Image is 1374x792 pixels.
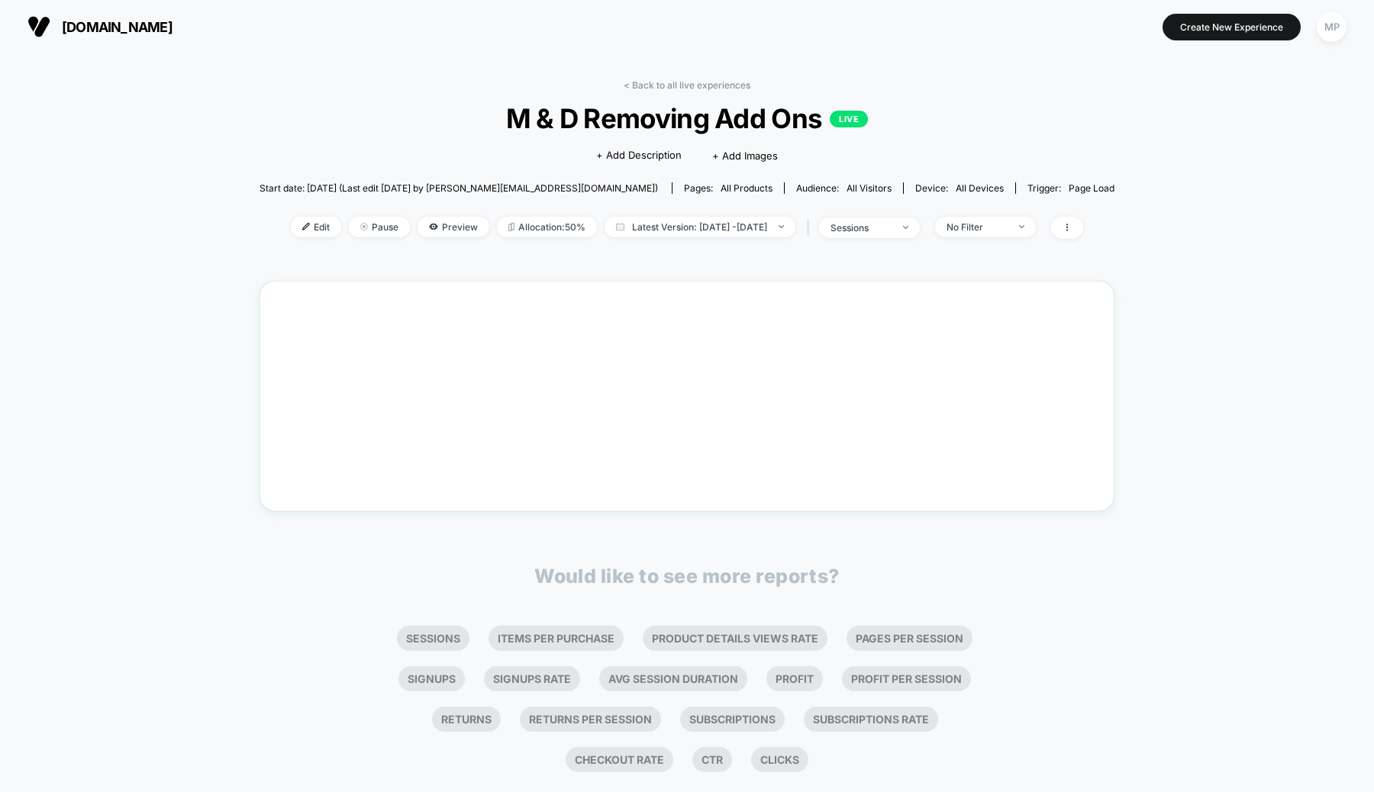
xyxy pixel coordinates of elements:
button: Create New Experience [1163,14,1301,40]
li: Profit [766,666,823,691]
div: Pages: [684,182,772,194]
li: Returns Per Session [520,707,661,732]
img: end [903,226,908,229]
img: end [1019,225,1024,228]
span: Start date: [DATE] (Last edit [DATE] by [PERSON_NAME][EMAIL_ADDRESS][DOMAIN_NAME]) [260,182,658,194]
span: Allocation: 50% [497,217,597,237]
li: Subscriptions Rate [804,707,938,732]
li: Returns [432,707,501,732]
div: sessions [831,222,892,233]
span: M & D Removing Add Ons [302,102,1072,134]
li: Ctr [692,747,732,772]
span: + Add Images [712,150,778,162]
li: Product Details Views Rate [643,626,827,651]
span: Page Load [1069,182,1114,194]
li: Signups [398,666,465,691]
span: Pause [349,217,410,237]
img: rebalance [508,223,514,231]
span: + Add Description [596,148,682,163]
span: Edit [291,217,341,237]
a: < Back to all live experiences [624,79,750,91]
span: Preview [418,217,489,237]
li: Checkout Rate [566,747,673,772]
button: MP [1312,11,1351,43]
li: Subscriptions [680,707,785,732]
img: Visually logo [27,15,50,38]
div: MP [1317,12,1347,42]
span: all products [721,182,772,194]
li: Avg Session Duration [599,666,747,691]
img: calendar [616,223,624,230]
div: Audience: [796,182,892,194]
li: Clicks [751,747,808,772]
span: | [803,217,819,239]
span: [DOMAIN_NAME] [62,19,173,35]
li: Pages Per Session [847,626,972,651]
span: all devices [956,182,1004,194]
span: Latest Version: [DATE] - [DATE] [605,217,795,237]
span: All Visitors [847,182,892,194]
div: No Filter [947,221,1008,233]
li: Signups Rate [484,666,580,691]
img: end [779,225,784,228]
p: LIVE [830,111,868,127]
button: [DOMAIN_NAME] [23,14,177,39]
span: Device: [903,182,1015,194]
li: Profit Per Session [842,666,971,691]
img: edit [302,223,310,230]
li: Items Per Purchase [489,626,624,651]
div: Trigger: [1027,182,1114,194]
li: Sessions [397,626,469,651]
p: Would like to see more reports? [534,565,840,588]
img: end [360,223,368,230]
